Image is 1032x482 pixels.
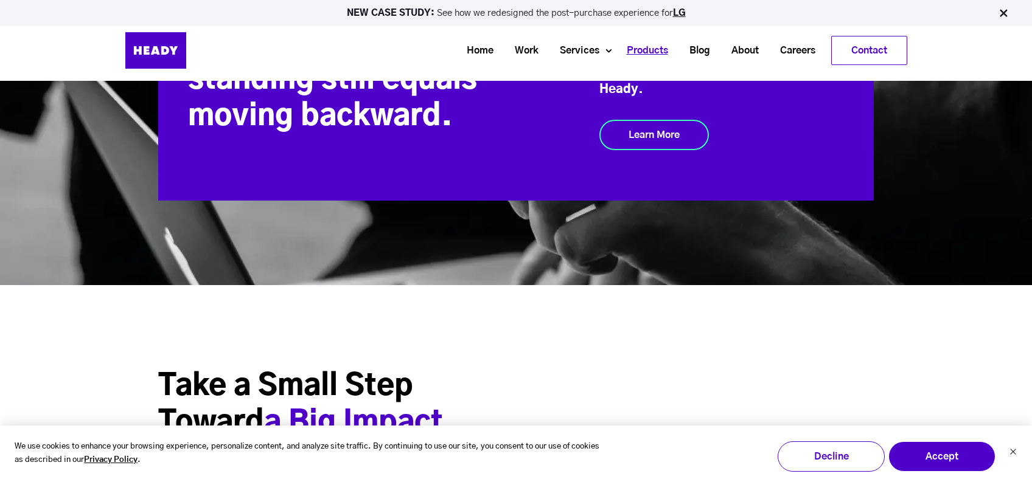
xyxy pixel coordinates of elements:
[1009,447,1017,460] button: Dismiss cookie banner
[888,441,995,472] button: Accept
[125,32,186,69] img: Heady_Logo_Web-01 (1)
[84,453,138,467] a: Privacy Policy
[674,40,716,62] a: Blog
[778,441,885,472] button: Decline
[15,440,605,468] p: We use cookies to enhance your browsing experience, personalize content, and analyze site traffic...
[612,40,674,62] a: Products
[765,40,821,62] a: Careers
[217,36,907,65] div: Navigation Menu
[832,36,907,64] a: Contact
[500,40,545,62] a: Work
[264,408,443,438] span: a Big Impact
[347,9,437,18] strong: NEW CASE STUDY:
[545,40,605,62] a: Services
[5,9,1027,18] p: See how we redesigned the post-purchase experience for
[158,368,529,441] h2: Take a Small Step Toward
[673,9,686,18] a: LG
[599,120,709,150] a: Learn More
[716,40,765,62] a: About
[997,7,1009,19] img: Close Bar
[451,40,500,62] a: Home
